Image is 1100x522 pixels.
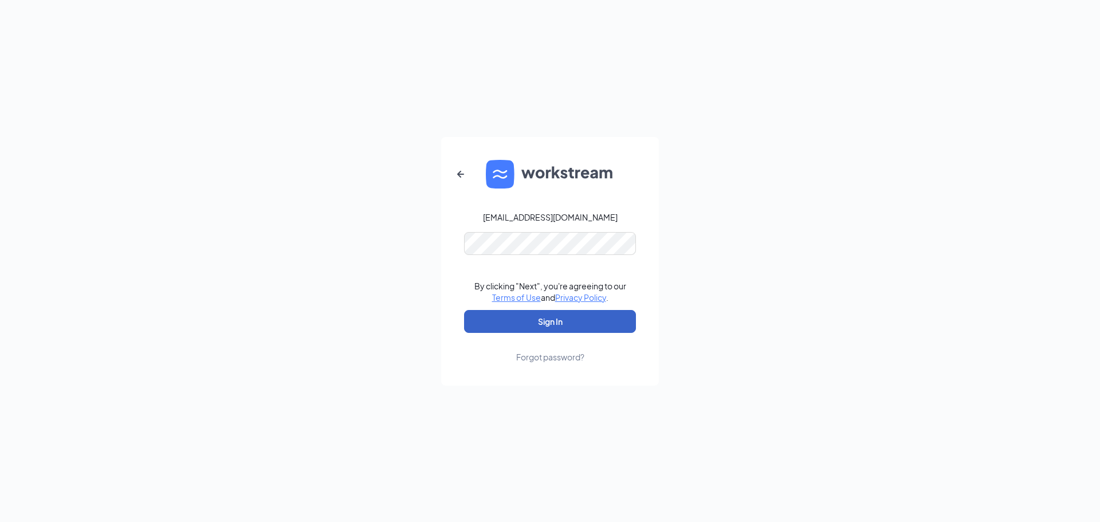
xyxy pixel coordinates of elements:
[516,351,584,363] div: Forgot password?
[492,292,541,303] a: Terms of Use
[474,280,626,303] div: By clicking "Next", you're agreeing to our and .
[447,160,474,188] button: ArrowLeftNew
[454,167,467,181] svg: ArrowLeftNew
[464,310,636,333] button: Sign In
[516,333,584,363] a: Forgot password?
[483,211,618,223] div: [EMAIL_ADDRESS][DOMAIN_NAME]
[555,292,606,303] a: Privacy Policy
[486,160,614,189] img: WS logo and Workstream text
